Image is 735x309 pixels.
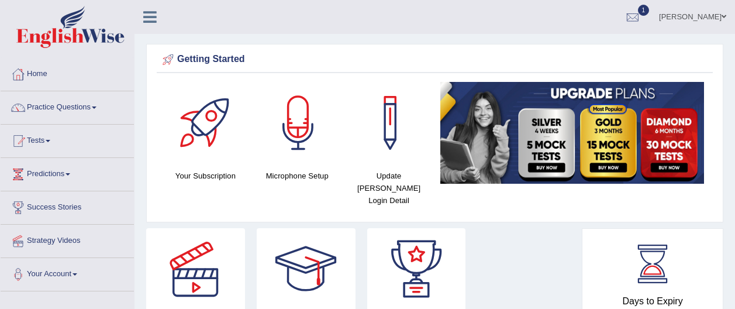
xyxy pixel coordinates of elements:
a: Success Stories [1,191,134,221]
div: Getting Started [160,51,710,68]
a: Home [1,58,134,87]
a: Strategy Videos [1,225,134,254]
a: Practice Questions [1,91,134,121]
a: Predictions [1,158,134,187]
img: small5.jpg [440,82,704,184]
span: 1 [638,5,650,16]
h4: Microphone Setup [257,170,337,182]
h4: Your Subscription [165,170,246,182]
a: Your Account [1,258,134,287]
h4: Days to Expiry [595,296,710,307]
h4: Update [PERSON_NAME] Login Detail [349,170,429,207]
a: Tests [1,125,134,154]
